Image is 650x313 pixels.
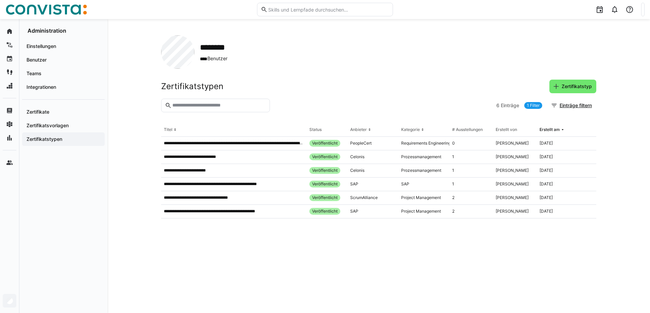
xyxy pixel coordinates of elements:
[559,102,593,109] span: Einträge filtern
[312,195,338,200] span: Veröffentlicht
[452,168,454,173] div: 1
[401,168,441,173] div: Prozessmanagement
[496,181,529,187] div: [PERSON_NAME]
[561,83,593,90] span: Zertifikatstyp
[200,55,227,62] span: Benutzer
[540,141,553,146] div: [DATE]
[350,181,358,187] div: SAP
[350,195,378,200] div: ScrumAlliance
[452,127,483,132] div: # Ausstellungen
[401,141,451,146] div: Requirements Engineering
[350,209,358,214] div: SAP
[524,102,542,109] a: 1 Filter
[496,209,529,214] div: [PERSON_NAME]
[540,168,553,173] div: [DATE]
[312,209,338,214] span: Veröffentlicht
[350,141,372,146] div: PeopleCert
[496,195,529,200] div: [PERSON_NAME]
[401,181,409,187] div: SAP
[401,195,441,200] div: Project Management
[312,154,338,160] span: Veröffentlicht
[540,195,553,200] div: [DATE]
[549,80,596,93] button: Zertifikatstyp
[496,141,529,146] div: [PERSON_NAME]
[540,154,553,160] div: [DATE]
[540,181,553,187] div: [DATE]
[452,154,454,160] div: 1
[312,141,338,146] span: Veröffentlicht
[312,168,338,173] span: Veröffentlicht
[496,154,529,160] div: [PERSON_NAME]
[540,127,560,132] div: Erstellt am
[401,154,441,160] div: Prozessmanagement
[268,6,389,13] input: Skills und Lernpfade durchsuchen…
[161,81,223,92] h2: Zertifikatstypen
[401,209,441,214] div: Project Management
[350,168,364,173] div: Celonis
[547,99,596,112] button: Einträge filtern
[540,209,553,214] div: [DATE]
[452,181,454,187] div: 1
[164,127,172,132] div: Titel
[350,127,367,132] div: Anbieter
[309,127,322,132] div: Status
[350,154,364,160] div: Celonis
[452,141,455,146] div: 0
[401,127,420,132] div: Kategorie
[496,102,499,109] span: 6
[496,127,517,132] div: Erstellt von
[496,168,529,173] div: [PERSON_NAME]
[501,102,519,109] span: Einträge
[312,181,338,187] span: Veröffentlicht
[452,209,455,214] div: 2
[452,195,455,200] div: 2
